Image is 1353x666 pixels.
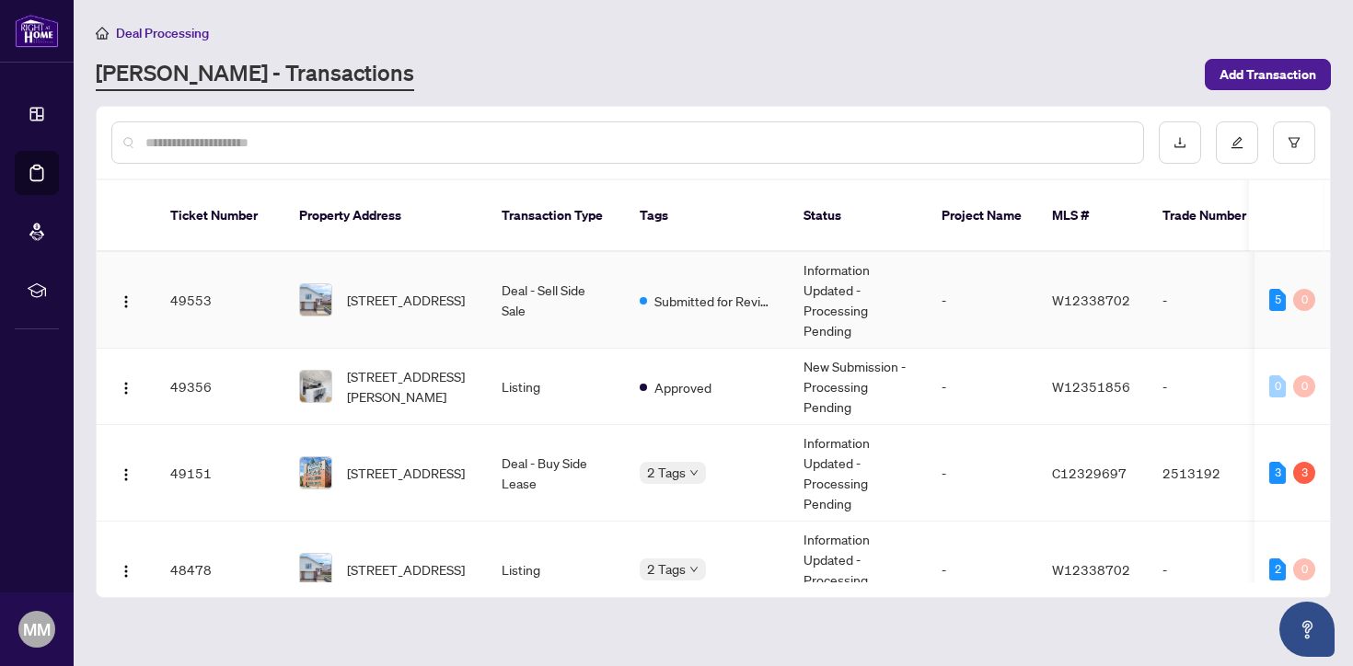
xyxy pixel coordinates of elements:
[789,180,927,252] th: Status
[347,463,465,483] span: [STREET_ADDRESS]
[96,58,414,91] a: [PERSON_NAME] - Transactions
[1269,558,1286,580] div: 2
[789,252,927,349] td: Information Updated - Processing Pending
[116,25,209,41] span: Deal Processing
[1205,59,1331,90] button: Add Transaction
[96,27,109,40] span: home
[927,522,1037,618] td: -
[1052,561,1130,578] span: W12338702
[111,372,141,401] button: Logo
[487,425,625,522] td: Deal - Buy Side Lease
[300,457,331,488] img: thumbnail-img
[23,616,51,642] span: MM
[1159,121,1201,164] button: download
[625,180,789,252] th: Tags
[156,349,284,425] td: 49356
[1288,136,1301,149] span: filter
[156,252,284,349] td: 49553
[1231,136,1243,149] span: edit
[487,252,625,349] td: Deal - Sell Side Sale
[487,180,625,252] th: Transaction Type
[1220,60,1316,89] span: Add Transaction
[654,291,774,311] span: Submitted for Review
[1279,602,1335,657] button: Open asap
[119,564,133,579] img: Logo
[119,381,133,396] img: Logo
[111,285,141,315] button: Logo
[647,462,686,483] span: 2 Tags
[487,349,625,425] td: Listing
[927,349,1037,425] td: -
[1148,522,1277,618] td: -
[789,349,927,425] td: New Submission - Processing Pending
[300,371,331,402] img: thumbnail-img
[1052,292,1130,308] span: W12338702
[1216,121,1258,164] button: edit
[156,425,284,522] td: 49151
[1293,375,1315,397] div: 0
[1273,121,1315,164] button: filter
[1293,558,1315,580] div: 0
[1293,289,1315,311] div: 0
[119,294,133,309] img: Logo
[111,555,141,584] button: Logo
[789,425,927,522] td: Information Updated - Processing Pending
[347,366,472,407] span: [STREET_ADDRESS][PERSON_NAME]
[487,522,625,618] td: Listing
[15,14,59,48] img: logo
[1174,136,1186,149] span: download
[1052,378,1130,395] span: W12351856
[347,290,465,310] span: [STREET_ADDRESS]
[1148,180,1277,252] th: Trade Number
[1293,462,1315,484] div: 3
[647,558,686,580] span: 2 Tags
[111,458,141,488] button: Logo
[119,467,133,482] img: Logo
[300,284,331,316] img: thumbnail-img
[927,252,1037,349] td: -
[156,522,284,618] td: 48478
[654,377,711,397] span: Approved
[1037,180,1148,252] th: MLS #
[1269,289,1286,311] div: 5
[689,468,699,477] span: down
[347,559,465,580] span: [STREET_ADDRESS]
[689,565,699,574] span: down
[927,180,1037,252] th: Project Name
[1052,465,1127,481] span: C12329697
[1148,349,1277,425] td: -
[156,180,284,252] th: Ticket Number
[1148,425,1277,522] td: 2513192
[284,180,487,252] th: Property Address
[1269,462,1286,484] div: 3
[789,522,927,618] td: Information Updated - Processing Pending
[1148,252,1277,349] td: -
[927,425,1037,522] td: -
[1269,375,1286,397] div: 0
[300,554,331,585] img: thumbnail-img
